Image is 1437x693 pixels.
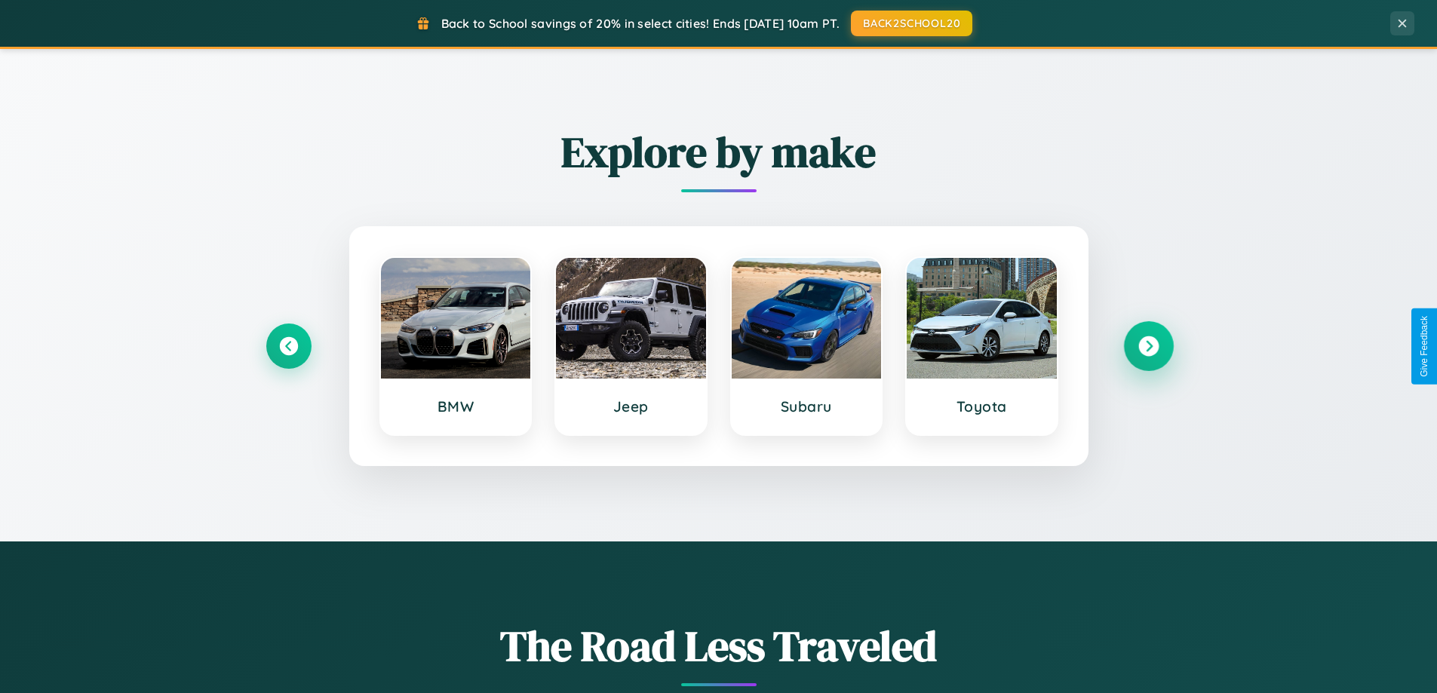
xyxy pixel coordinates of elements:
[396,397,516,415] h3: BMW
[851,11,972,36] button: BACK2SCHOOL20
[266,617,1171,675] h1: The Road Less Traveled
[266,123,1171,181] h2: Explore by make
[922,397,1042,415] h3: Toyota
[747,397,867,415] h3: Subaru
[441,16,840,31] span: Back to School savings of 20% in select cities! Ends [DATE] 10am PT.
[1419,316,1429,377] div: Give Feedback
[571,397,691,415] h3: Jeep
